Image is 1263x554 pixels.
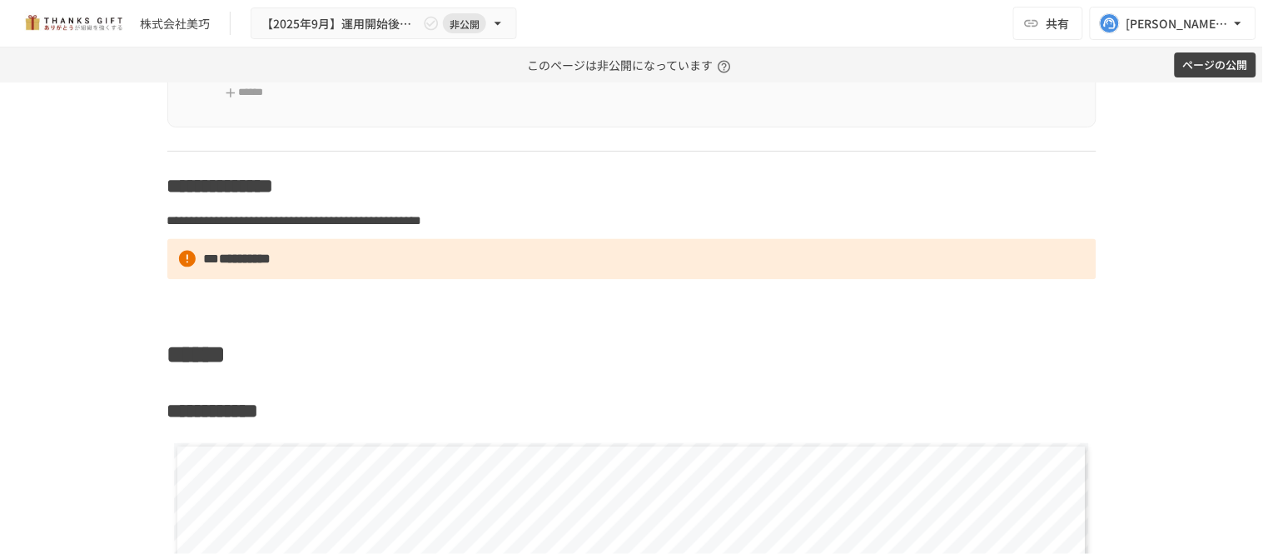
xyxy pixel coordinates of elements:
p: このページは非公開になっています [527,47,736,82]
span: 非公開 [443,15,486,32]
button: ページの公開 [1175,52,1256,78]
button: 共有 [1013,7,1083,40]
button: [PERSON_NAME][EMAIL_ADDRESS][DOMAIN_NAME] [1090,7,1256,40]
div: [PERSON_NAME][EMAIL_ADDRESS][DOMAIN_NAME] [1126,13,1230,34]
span: 共有 [1047,14,1070,32]
div: 株式会社美巧 [140,15,210,32]
img: mMP1OxWUAhQbsRWCurg7vIHe5HqDpP7qZo7fRoNLXQh [20,10,127,37]
span: 【2025年9月】運用開始後振り返りミーティング [261,13,420,34]
button: 【2025年9月】運用開始後振り返りミーティング非公開 [251,7,517,40]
